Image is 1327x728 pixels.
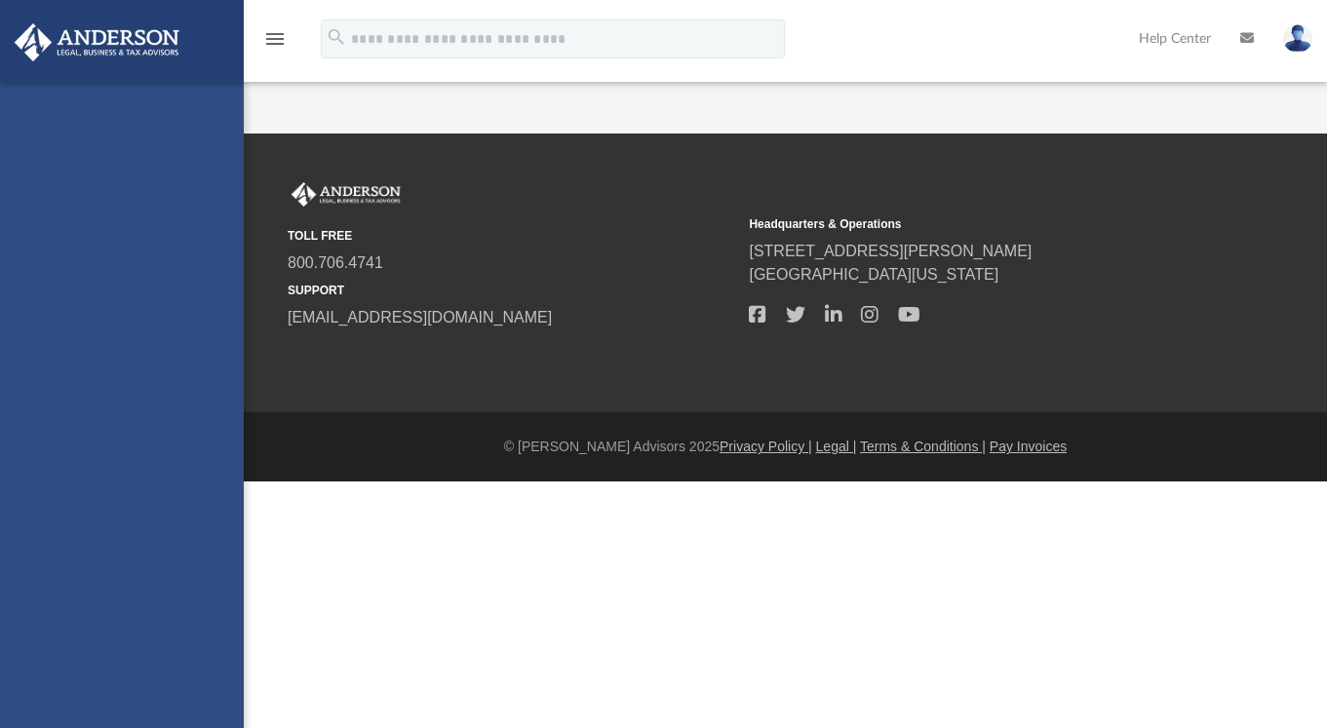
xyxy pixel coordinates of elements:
a: menu [263,37,287,51]
img: Anderson Advisors Platinum Portal [288,182,405,208]
a: 800.706.4741 [288,254,383,271]
a: Pay Invoices [990,439,1067,454]
img: Anderson Advisors Platinum Portal [9,23,185,61]
a: Privacy Policy | [720,439,812,454]
i: search [326,26,347,48]
a: [EMAIL_ADDRESS][DOMAIN_NAME] [288,309,552,326]
a: [STREET_ADDRESS][PERSON_NAME] [749,243,1032,259]
small: Headquarters & Operations [749,215,1196,233]
a: [GEOGRAPHIC_DATA][US_STATE] [749,266,998,283]
small: SUPPORT [288,282,735,299]
img: User Pic [1283,24,1312,53]
i: menu [263,27,287,51]
small: TOLL FREE [288,227,735,245]
div: © [PERSON_NAME] Advisors 2025 [244,437,1327,457]
a: Legal | [816,439,857,454]
a: Terms & Conditions | [860,439,986,454]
